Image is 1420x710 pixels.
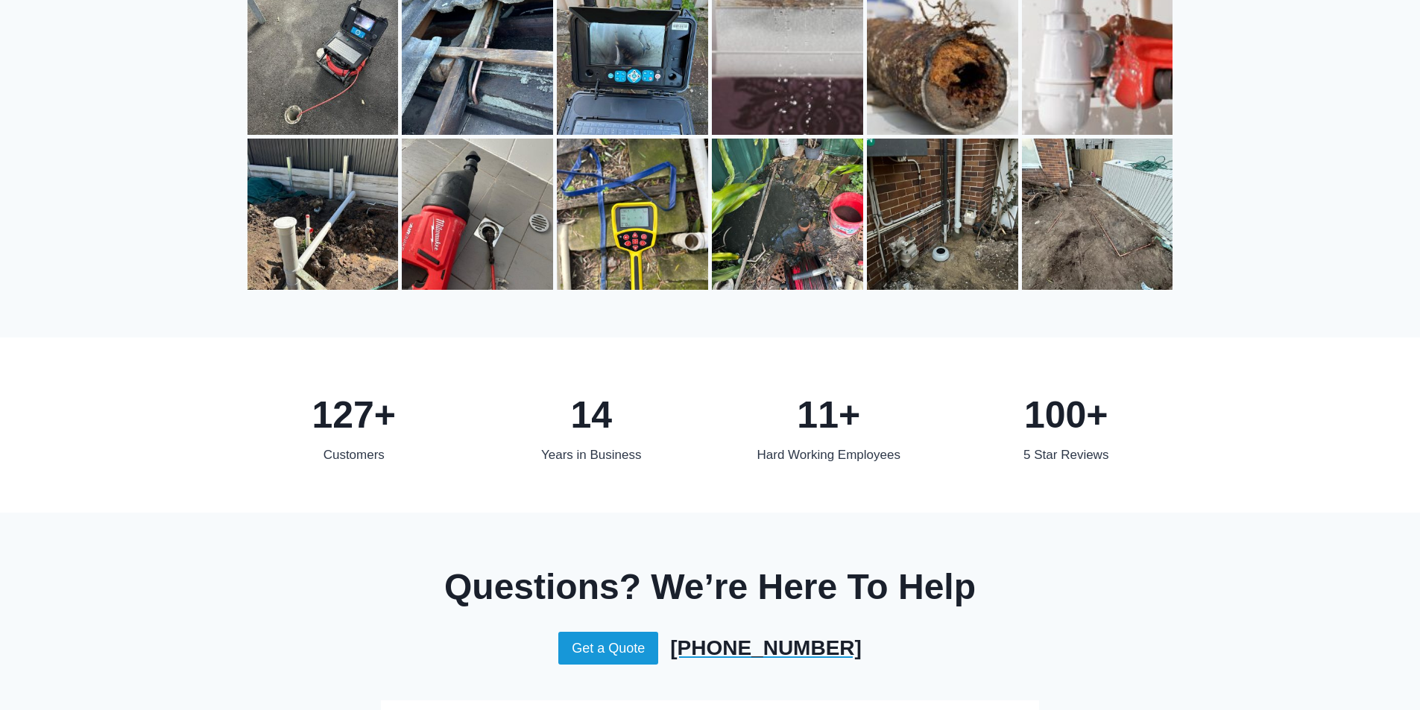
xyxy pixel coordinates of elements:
[712,139,863,290] a: Display this image in a lightbox
[402,139,553,290] a: Display this image in a lightbox
[959,445,1173,465] div: 5 Star Reviews
[247,385,461,445] div: 127+
[247,139,399,290] a: Display this image in a lightbox
[558,632,658,664] a: Get a Quote
[867,139,1018,290] a: Display this image in a lightbox
[722,445,936,465] div: Hard Working Employees
[247,445,461,465] div: Customers
[1022,139,1173,290] a: Display this image in a lightbox
[485,385,698,445] div: 14
[572,638,645,659] span: Get a Quote
[485,445,698,465] div: Years in Business
[959,385,1173,445] div: 100+
[557,139,708,290] a: Display this image in a lightbox
[670,633,862,664] a: [PHONE_NUMBER]
[722,385,936,445] div: 11+
[247,560,1173,614] h2: Questions? We’re Here To Help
